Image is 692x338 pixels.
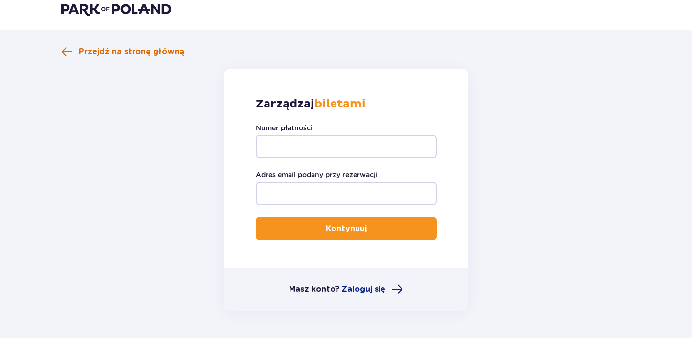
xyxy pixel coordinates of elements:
p: Kontynuuj [326,223,367,234]
strong: biletami [314,97,366,111]
span: Przejdź na stronę główną [79,46,184,57]
p: Zarządzaj [256,97,366,111]
a: Przejdź na stronę główną [61,46,184,58]
label: Adres email podany przy rezerwacji [256,170,378,180]
p: Masz konto? [289,284,339,295]
img: Park of Poland logo [61,2,171,16]
label: Numer płatności [256,123,313,133]
button: Kontynuuj [256,217,437,240]
a: Zaloguj się [341,283,403,295]
span: Zaloguj się [341,284,385,295]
